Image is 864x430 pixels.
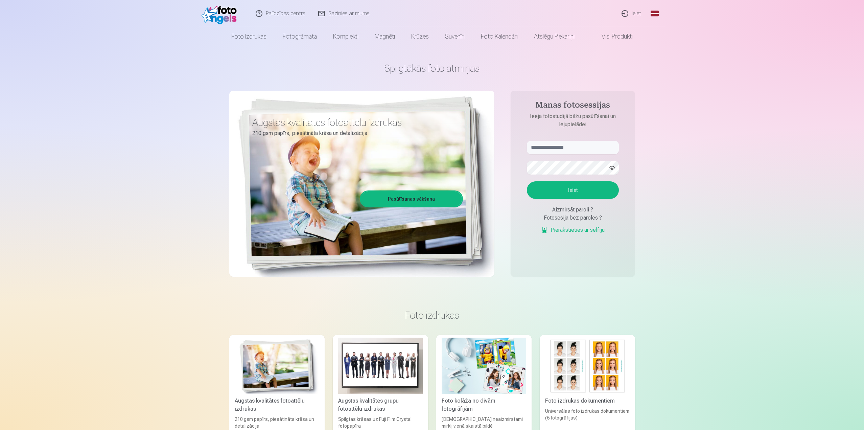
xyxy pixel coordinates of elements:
[235,338,319,394] img: Augstas kvalitātes fotoattēlu izdrukas
[541,226,605,234] a: Pierakstieties ar selfiju
[202,3,240,24] img: /fa1
[335,416,425,429] div: Spilgtas krāsas uz Fuji Film Crystal fotopapīra
[338,338,423,394] img: Augstas kvalitātes grupu fotoattēlu izdrukas
[361,191,462,206] a: Pasūtīšanas sākšana
[542,397,632,405] div: Foto izdrukas dokumentiem
[545,338,630,394] img: Foto izdrukas dokumentiem
[367,27,403,46] a: Magnēti
[527,206,619,214] div: Aizmirsāt paroli ?
[335,397,425,413] div: Augstas kvalitātes grupu fotoattēlu izdrukas
[235,309,630,321] h3: Foto izdrukas
[542,408,632,429] div: Universālas foto izdrukas dokumentiem (6 fotogrāfijas)
[527,214,619,222] div: Fotosesija bez paroles ?
[252,129,458,138] p: 210 gsm papīrs, piesātināta krāsa un detalizācija
[439,397,529,413] div: Foto kolāža no divām fotogrāfijām
[520,112,626,129] p: Ieeja fotostudijā bilžu pasūtīšanai un lejupielādei
[526,27,583,46] a: Atslēgu piekariņi
[437,27,473,46] a: Suvenīri
[232,397,322,413] div: Augstas kvalitātes fotoattēlu izdrukas
[403,27,437,46] a: Krūzes
[229,62,635,74] h1: Spilgtākās foto atmiņas
[442,338,526,394] img: Foto kolāža no divām fotogrāfijām
[223,27,275,46] a: Foto izdrukas
[520,100,626,112] h4: Manas fotosessijas
[232,416,322,429] div: 210 gsm papīrs, piesātināta krāsa un detalizācija
[583,27,641,46] a: Visi produkti
[325,27,367,46] a: Komplekti
[473,27,526,46] a: Foto kalendāri
[252,116,458,129] h3: Augstas kvalitātes fotoattēlu izdrukas
[439,416,529,429] div: [DEMOGRAPHIC_DATA] neaizmirstami mirkļi vienā skaistā bildē
[527,181,619,199] button: Ieiet
[275,27,325,46] a: Fotogrāmata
